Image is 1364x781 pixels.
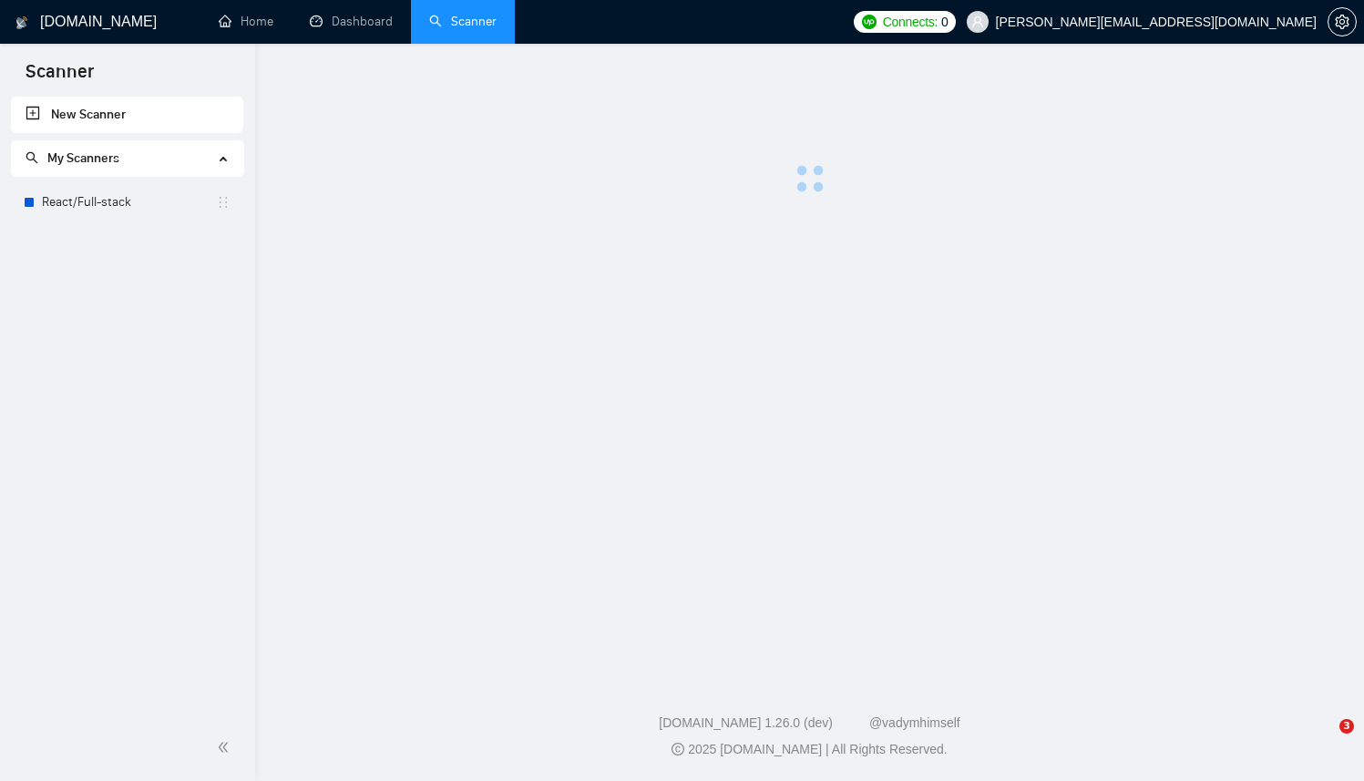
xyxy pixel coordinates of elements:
span: My Scanners [26,150,119,166]
span: search [26,151,38,164]
span: Scanner [11,58,108,97]
button: setting [1328,7,1357,36]
a: [DOMAIN_NAME] 1.26.0 (dev) [659,715,833,730]
a: @vadymhimself [869,715,960,730]
span: Connects: [883,12,938,32]
a: setting [1328,15,1357,29]
img: upwork-logo.png [862,15,877,29]
span: My Scanners [47,150,119,166]
span: 0 [941,12,949,32]
span: double-left [217,738,235,756]
li: New Scanner [11,97,243,133]
span: setting [1328,15,1356,29]
a: React/Full-stack [42,184,216,221]
a: homeHome [219,14,273,29]
img: logo [15,8,28,37]
iframe: Intercom live chat [1302,719,1346,763]
span: user [971,15,984,28]
li: React/Full-stack [11,184,243,221]
span: copyright [672,743,684,755]
a: dashboardDashboard [310,14,393,29]
span: 3 [1339,719,1354,734]
span: holder [216,195,231,210]
a: searchScanner [429,14,497,29]
div: 2025 [DOMAIN_NAME] | All Rights Reserved. [270,740,1349,759]
a: New Scanner [26,97,229,133]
